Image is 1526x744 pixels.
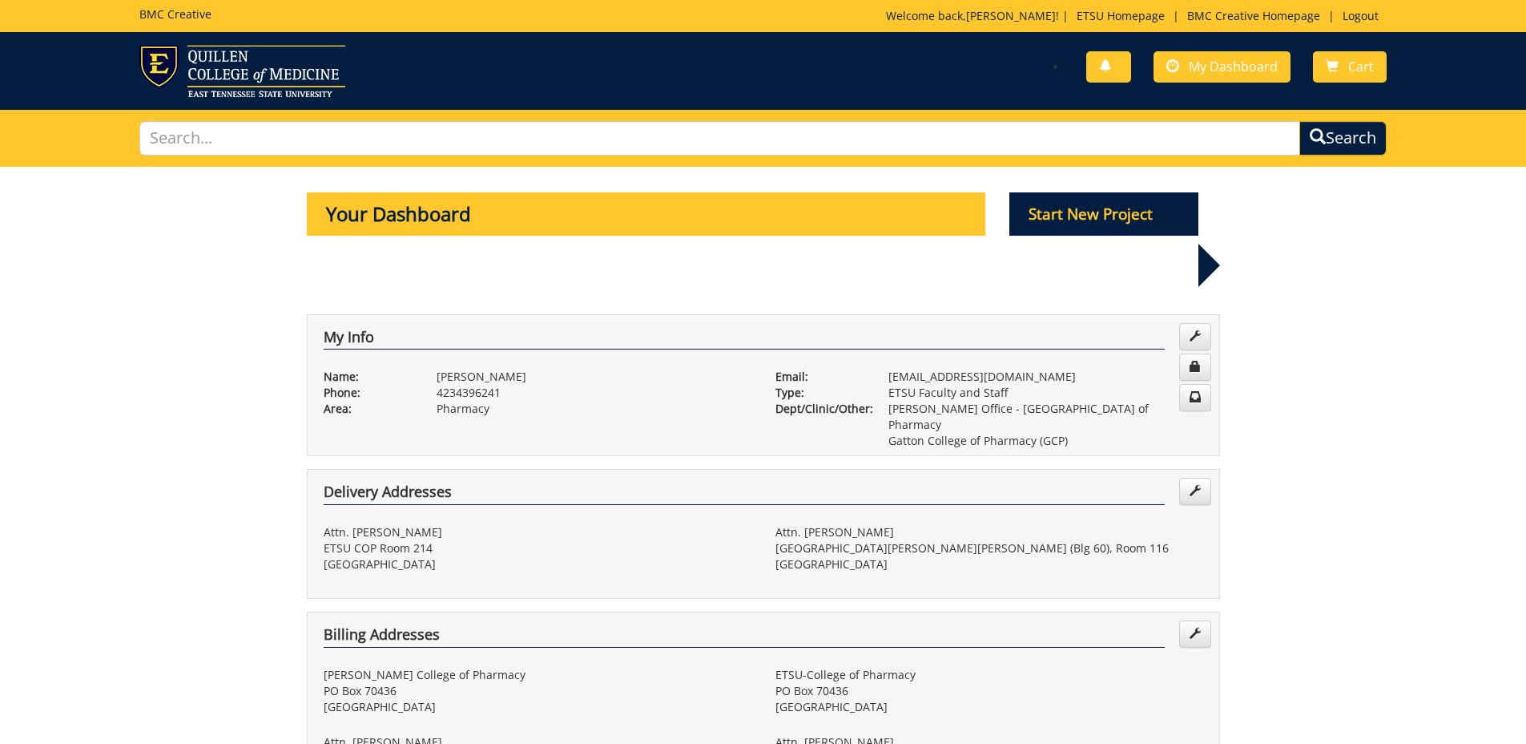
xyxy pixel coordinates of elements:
p: Dept/Clinic/Other: [775,401,864,417]
a: Start New Project [1009,208,1198,223]
h4: Billing Addresses [324,627,1165,648]
p: Attn. [PERSON_NAME] [324,524,751,540]
p: Type: [775,385,864,401]
p: [EMAIL_ADDRESS][DOMAIN_NAME] [888,369,1203,385]
p: Area: [324,401,413,417]
p: ETSU Faculty and Staff [888,385,1203,401]
a: Cart [1313,51,1387,83]
button: Search [1299,121,1387,156]
p: [GEOGRAPHIC_DATA][PERSON_NAME][PERSON_NAME] (Blg 60), Room 116 [775,540,1203,556]
input: Search... [139,121,1301,156]
h4: Delivery Addresses [324,484,1165,505]
h5: BMC Creative [139,8,211,20]
a: BMC Creative Homepage [1179,8,1328,23]
p: [GEOGRAPHIC_DATA] [324,556,751,572]
p: [GEOGRAPHIC_DATA] [324,699,751,715]
a: Change Password [1179,354,1211,381]
span: Cart [1348,58,1374,75]
p: [PERSON_NAME] Office - [GEOGRAPHIC_DATA] of Pharmacy [888,401,1203,433]
p: [GEOGRAPHIC_DATA] [775,699,1203,715]
p: PO Box 70436 [324,683,751,699]
p: Your Dashboard [307,192,986,236]
p: Start New Project [1009,192,1198,236]
p: Welcome back, ! | | | [886,8,1387,24]
a: Edit Addresses [1179,478,1211,505]
p: ETSU-College of Pharmacy [775,667,1203,683]
span: My Dashboard [1189,58,1278,75]
p: ETSU COP Room 214 [324,540,751,556]
p: 4234396241 [437,385,751,401]
p: PO Box 70436 [775,683,1203,699]
p: Name: [324,369,413,385]
p: Attn. [PERSON_NAME] [775,524,1203,540]
h4: My Info [324,330,1165,350]
p: [PERSON_NAME] [437,369,751,385]
a: My Dashboard [1154,51,1290,83]
a: [PERSON_NAME] [966,8,1056,23]
a: ETSU Homepage [1069,8,1173,23]
p: Gatton College of Pharmacy (GCP) [888,433,1203,449]
a: Edit Addresses [1179,621,1211,648]
p: Email: [775,369,864,385]
img: ETSU logo [139,45,345,97]
a: Change Communication Preferences [1179,384,1211,411]
a: Edit Info [1179,323,1211,350]
p: Phone: [324,385,413,401]
p: [GEOGRAPHIC_DATA] [775,556,1203,572]
a: Logout [1335,8,1387,23]
p: [PERSON_NAME] College of Pharmacy [324,667,751,683]
p: Pharmacy [437,401,751,417]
